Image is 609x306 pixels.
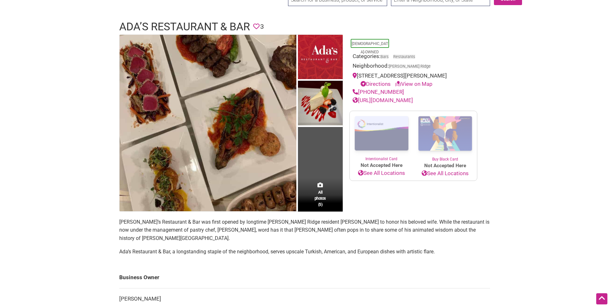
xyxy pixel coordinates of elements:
[352,41,388,54] a: [DEMOGRAPHIC_DATA]-Owned
[353,97,413,103] a: [URL][DOMAIN_NAME]
[413,111,477,156] img: Buy Black Card
[119,267,490,288] td: Business Owner
[119,19,250,34] h1: Ada’s Restaurant & Bar
[395,81,433,87] a: View on Map
[389,64,431,69] span: [PERSON_NAME] Ridge
[350,162,413,169] span: Not Accepted Here
[350,111,413,162] a: Intentionalist Card
[596,293,607,304] div: Scroll Back to Top
[350,169,413,177] a: See All Locations
[353,72,474,88] div: [STREET_ADDRESS][PERSON_NAME]
[353,62,474,72] div: Neighborhood:
[119,248,490,256] p: Ada’s Restaurant & Bar, a longstanding staple of the neighborhood, serves upscale Turkish, Americ...
[353,89,404,95] a: [PHONE_NUMBER]
[413,169,477,178] a: See All Locations
[413,162,477,169] span: Not Accepted Here
[350,111,413,156] img: Intentionalist Card
[380,54,389,59] a: Bars
[353,52,474,62] div: Categories:
[393,54,415,59] a: Restaurants
[361,81,391,87] a: Directions
[315,189,326,207] span: All photos (5)
[260,22,264,32] span: 3
[119,218,490,243] p: [PERSON_NAME]’s Restaurant & Bar was first opened by longtime [PERSON_NAME] Ridge resident [PERSO...
[413,111,477,162] a: Buy Black Card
